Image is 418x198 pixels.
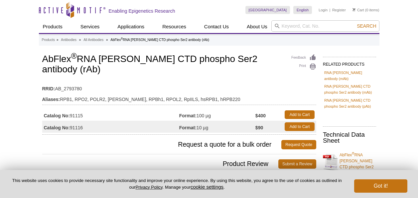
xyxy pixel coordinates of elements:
[179,121,255,133] td: 10 µg
[285,110,315,119] a: Add to Cart
[191,184,223,190] button: cookie settings
[121,37,123,40] sup: ®
[352,152,354,155] sup: ®
[323,132,376,144] h2: Technical Data Sheet
[271,20,379,32] input: Keyword, Cat. No.
[352,8,355,11] img: Your Cart
[200,20,233,33] a: Contact Us
[158,20,190,33] a: Resources
[278,159,316,169] a: Submit a Review
[42,92,316,103] td: RPB1, RPO2, POLR2, [PERSON_NAME], RPBh1, RPOL2, RpIILS, hsRPB1, hRPB220
[179,113,197,119] strong: Format:
[42,159,278,169] span: Product Review
[109,8,175,14] h2: Enabling Epigenetics Research
[352,8,364,12] a: Cart
[323,148,376,176] a: AbFlex®RNA [PERSON_NAME] CTD phospho Ser2 antibody (rAb)
[39,20,67,33] a: Products
[324,83,375,95] a: RNA [PERSON_NAME] CTD phospho Ser2 antibody (mAb)
[323,57,376,69] h2: RELATED PRODUCTS
[255,125,263,131] strong: $90
[42,140,282,149] span: Request a quote for a bulk order
[281,140,316,149] a: Request Quote
[42,96,60,102] strong: Aliases:
[61,37,76,43] a: Antibodies
[71,52,77,60] sup: ®
[44,125,70,131] strong: Catalog No:
[285,122,315,131] a: Add to Cart
[42,109,179,121] td: 91115
[355,23,378,29] button: Search
[255,113,266,119] strong: $400
[79,38,81,42] li: »
[83,37,103,43] a: All Antibodies
[135,185,162,190] a: Privacy Policy
[11,178,343,190] p: This website uses cookies to provide necessary site functionality and improve your online experie...
[42,121,179,133] td: 91116
[324,70,375,82] a: RNA [PERSON_NAME] antibody (mAb)
[42,37,55,43] a: Products
[44,113,70,119] strong: Catalog No:
[332,8,346,12] a: Register
[106,38,108,42] li: »
[76,20,104,33] a: Services
[291,63,316,70] a: Print
[42,54,316,75] h1: AbFlex RNA [PERSON_NAME] CTD phospho Ser2 antibody (rAb)
[319,8,328,12] a: Login
[57,38,59,42] li: »
[245,6,290,14] a: [GEOGRAPHIC_DATA]
[42,86,55,92] strong: RRID:
[179,109,255,121] td: 100 µg
[352,6,379,14] li: (0 items)
[113,20,148,33] a: Applications
[42,82,316,92] td: AB_2793780
[354,179,407,193] button: Got it!
[330,6,331,14] li: |
[110,38,209,42] li: AbFlex RNA [PERSON_NAME] CTD phospho Ser2 antibody (rAb)
[324,97,375,109] a: RNA [PERSON_NAME] CTD phospho Ser2 antibody (pAb)
[293,6,312,14] a: English
[243,20,271,33] a: About Us
[357,23,376,29] span: Search
[291,54,316,61] a: Feedback
[179,125,197,131] strong: Format:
